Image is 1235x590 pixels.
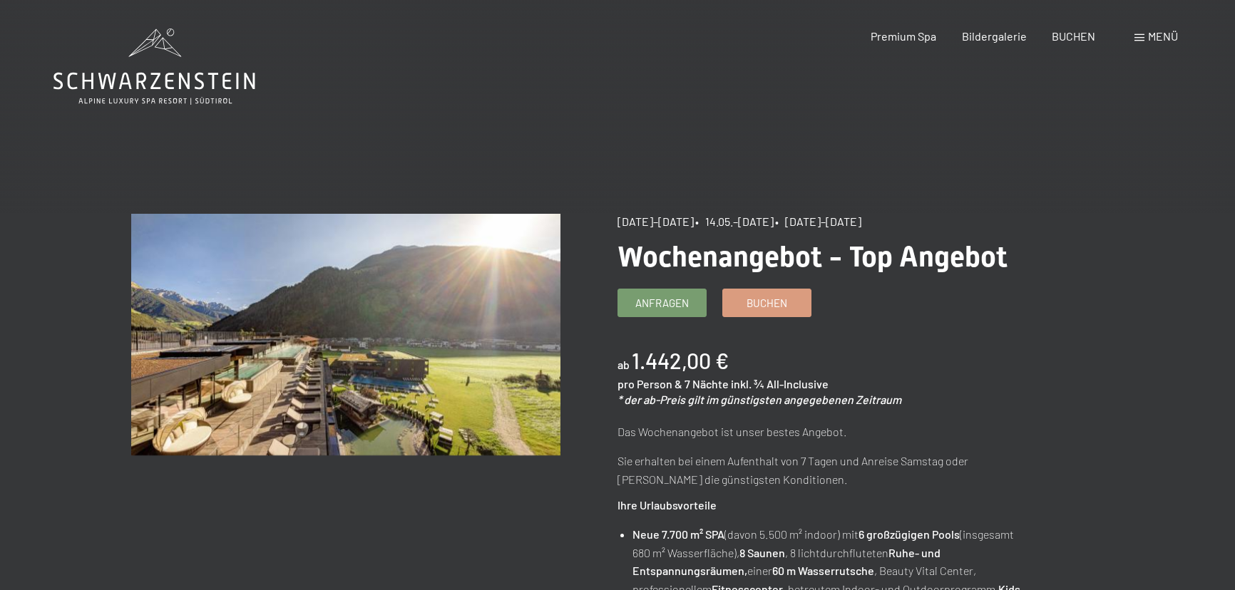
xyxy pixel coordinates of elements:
strong: Ihre Urlaubsvorteile [617,498,717,512]
span: Menü [1148,29,1178,43]
strong: 8 Saunen [739,546,785,559]
span: Wochenangebot - Top Angebot [617,240,1008,274]
em: * der ab-Preis gilt im günstigsten angegebenen Zeitraum [617,393,901,406]
strong: 60 m Wasserrutsche [772,564,874,577]
strong: Neue 7.700 m² SPA [632,527,724,541]
a: Buchen [723,289,811,316]
p: Sie erhalten bei einem Aufenthalt von 7 Tagen und Anreise Samstag oder [PERSON_NAME] die günstigs... [617,452,1047,488]
span: Buchen [747,296,787,311]
span: pro Person & [617,377,682,390]
p: Das Wochenangebot ist unser bestes Angebot. [617,423,1047,441]
strong: 6 großzügigen Pools [859,527,960,541]
span: • 14.05.–[DATE] [695,214,774,228]
img: Wochenangebot - Top Angebot [131,214,561,455]
span: ab [617,358,630,371]
span: inkl. ¾ All-Inclusive [731,377,829,390]
a: BUCHEN [1052,29,1095,43]
span: • [DATE]–[DATE] [775,214,861,228]
a: Premium Spa [871,29,936,43]
a: Bildergalerie [962,29,1027,43]
span: 7 Nächte [685,377,729,390]
a: Anfragen [618,289,706,316]
span: Anfragen [635,296,689,311]
b: 1.442,00 € [632,348,729,373]
span: [DATE]–[DATE] [617,214,694,228]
